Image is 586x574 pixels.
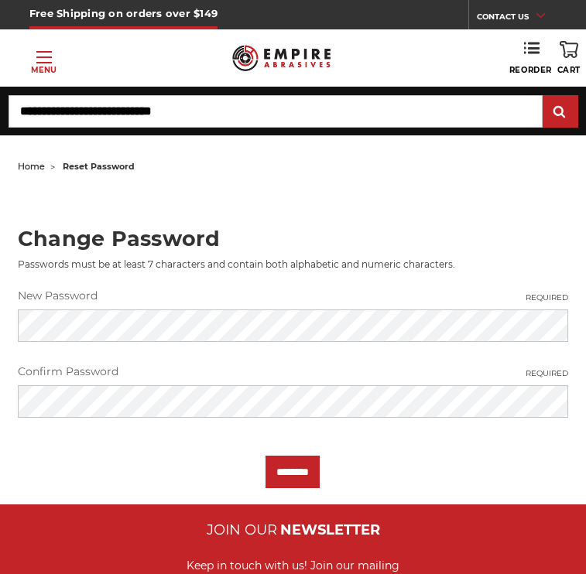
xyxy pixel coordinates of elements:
[557,65,581,75] span: Cart
[18,161,45,172] a: home
[557,41,581,75] a: Cart
[526,367,568,379] small: Required
[509,41,552,75] a: Reorder
[18,258,568,272] p: Passwords must be at least 7 characters and contain both alphabetic and numeric characters.
[526,292,568,303] small: Required
[545,97,576,128] input: Submit
[18,288,568,304] label: New Password
[232,39,331,77] img: Empire Abrasives
[31,64,57,76] p: Menu
[207,521,277,538] span: JOIN OUR
[18,228,568,249] h2: Change Password
[509,65,552,75] span: Reorder
[280,521,380,538] span: NEWSLETTER
[36,56,52,58] span: Toggle menu
[18,364,568,380] label: Confirm Password
[477,8,557,29] a: CONTACT US
[63,161,135,172] span: reset password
